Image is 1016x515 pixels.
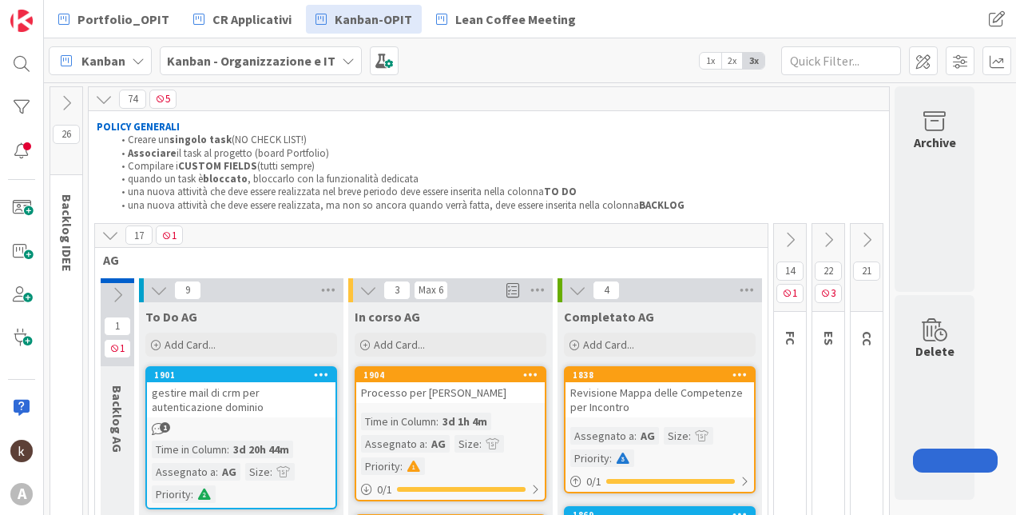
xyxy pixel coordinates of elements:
span: AG [103,252,748,268]
span: 1 [104,339,131,358]
span: 5 [149,90,177,109]
strong: bloccato [203,172,248,186]
strong: POLICY GENERALI [97,120,180,134]
div: Delete [915,341,954,361]
span: To Do AG [145,309,197,325]
div: 1901gestire mail di crm per autenticazione dominio [147,368,335,417]
span: 9 [174,281,201,300]
span: : [400,457,403,475]
span: In corso AG [355,309,420,325]
a: CR Applicativi [184,5,301,34]
div: Time in Column [361,413,436,430]
strong: TO DO [544,185,577,198]
div: 1904 [356,368,545,382]
span: 1x [700,53,721,69]
span: : [227,441,229,458]
div: 0/1 [356,480,545,500]
strong: singolo task [169,133,232,146]
span: Completato AG [564,309,654,325]
div: Assegnato a [570,427,634,445]
span: : [216,463,218,481]
span: 3 [383,281,411,300]
div: 1838 [566,368,754,382]
span: 26 [53,125,80,144]
a: Portfolio_OPIT [49,5,179,34]
span: Portfolio_OPIT [77,10,169,29]
span: : [479,435,482,453]
li: quando un task è , bloccarlo con la funzionalità dedicata [113,173,882,186]
div: 1904Processo per [PERSON_NAME] [356,368,545,403]
div: Assegnato a [152,463,216,481]
span: 1 [156,226,183,245]
span: Backlog IDEE [59,194,75,272]
li: il task al progetto (board Portfolio) [113,147,882,160]
span: 3 [815,284,842,303]
span: ES [821,331,837,345]
strong: CUSTOM FIELDS [178,159,257,173]
a: Lean Coffee Meeting [427,5,585,34]
span: Add Card... [165,337,216,352]
div: 1904 [363,369,545,381]
span: Add Card... [583,337,634,352]
span: 22 [815,261,842,281]
div: Max 6 [419,286,443,294]
span: : [191,485,193,503]
li: Creare un (NO CHECK LIST!) [113,134,882,146]
div: A [10,483,33,505]
div: 1901 [147,368,335,382]
img: Visit kanbanzone.com [10,10,33,32]
span: CR Applicativi [212,10,292,29]
div: Archive [914,133,956,152]
div: Priority [570,449,609,467]
div: 0/1 [566,472,754,492]
span: 17 [125,226,153,245]
span: 74 [119,90,146,109]
span: Kanban-OPIT [335,10,412,29]
div: Assegnato a [361,435,425,453]
li: Compilare i (tutti sempre) [113,160,882,173]
div: Processo per [PERSON_NAME] [356,382,545,403]
div: Size [664,427,689,445]
span: : [270,463,272,481]
div: 1901 [154,369,335,381]
div: 3d 20h 44m [229,441,293,458]
div: AG [637,427,659,445]
strong: Associare [128,146,177,160]
span: 14 [776,261,804,281]
span: : [689,427,691,445]
span: Add Card... [374,337,425,352]
span: Lean Coffee Meeting [455,10,576,29]
a: Kanban-OPIT [306,5,422,34]
div: Revisione Mappa delle Competenze per Incontro [566,382,754,417]
span: : [436,413,439,430]
span: 1 [776,284,804,303]
span: Backlog AG [109,385,125,453]
b: Kanban - Organizzazione e IT [167,53,335,69]
li: una nuova attività che deve essere realizzata nel breve periodo deve essere inserita nella colonna [113,186,882,198]
span: 3x [743,53,764,69]
span: 2x [721,53,743,69]
span: 0 / 1 [377,481,392,498]
span: FC [783,331,799,345]
input: Quick Filter... [781,46,901,75]
span: 1 [104,317,131,336]
strong: BACKLOG [639,198,685,212]
div: gestire mail di crm per autenticazione dominio [147,382,335,417]
span: Kanban [81,51,125,70]
span: 0 / 1 [586,473,601,490]
img: kh [10,440,33,462]
div: Priority [152,485,191,503]
span: 4 [593,281,620,300]
span: 1 [160,422,170,433]
div: 3d 1h 4m [439,413,491,430]
div: Priority [361,457,400,475]
span: : [425,435,427,453]
span: 21 [853,261,880,281]
div: Time in Column [152,441,227,458]
span: : [609,449,612,467]
div: Size [454,435,479,453]
div: Size [245,463,270,481]
span: : [634,427,637,445]
li: una nuova attività che deve essere realizzata, ma non so ancora quando verrà fatta, deve essere i... [113,199,882,212]
span: CC [859,331,875,346]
